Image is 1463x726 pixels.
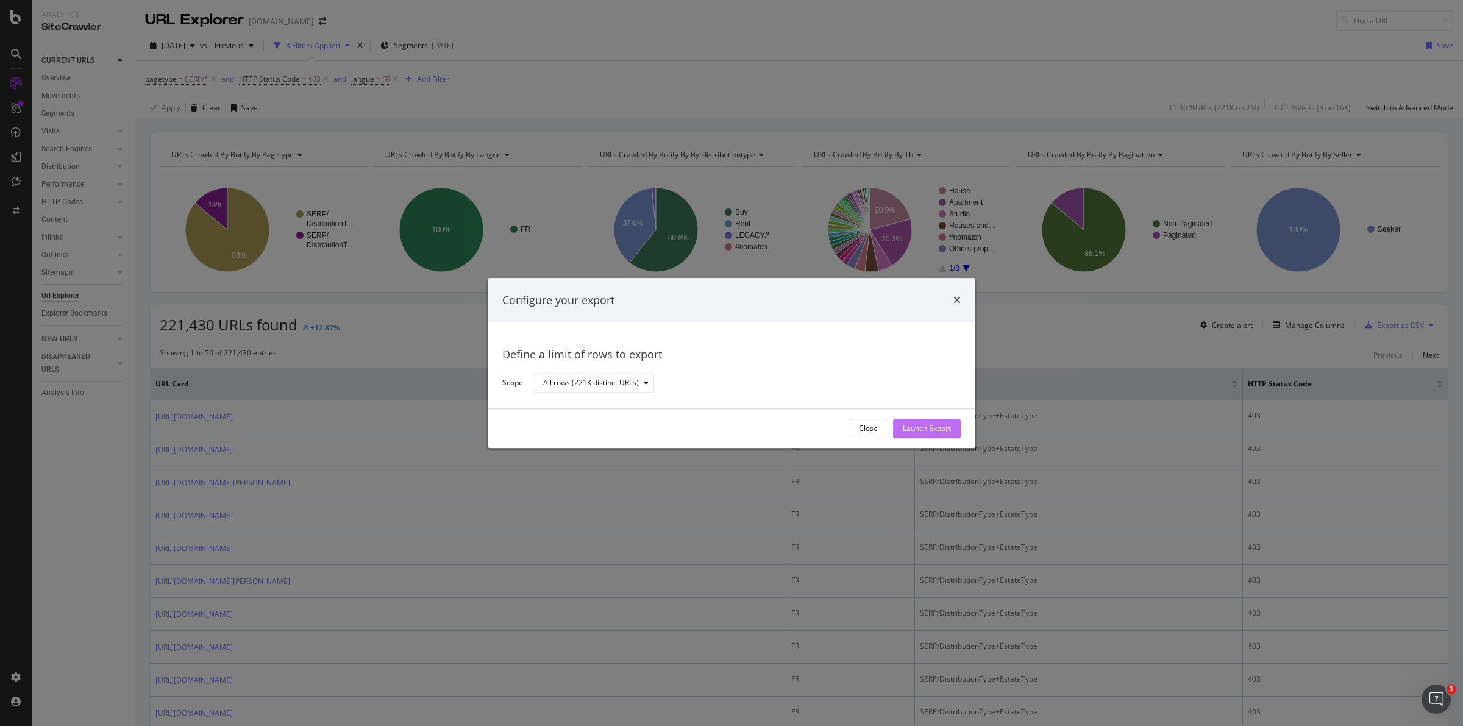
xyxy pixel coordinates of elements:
[903,424,951,434] div: Launch Export
[543,380,639,387] div: All rows (221K distinct URLs)
[502,293,614,308] div: Configure your export
[502,347,961,363] div: Define a limit of rows to export
[893,419,961,438] button: Launch Export
[859,424,878,434] div: Close
[1447,685,1456,694] span: 1
[953,293,961,308] div: times
[488,278,975,448] div: modal
[502,377,523,391] label: Scope
[533,374,654,393] button: All rows (221K distinct URLs)
[1422,685,1451,714] iframe: Intercom live chat
[849,419,888,438] button: Close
